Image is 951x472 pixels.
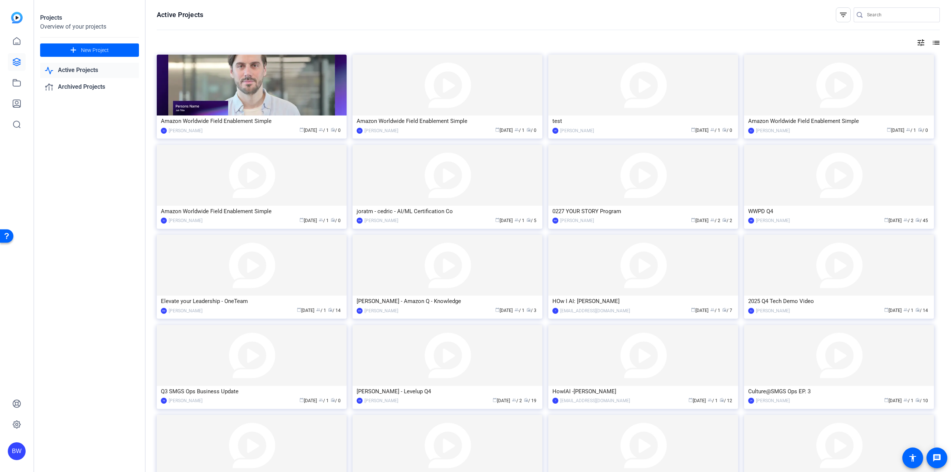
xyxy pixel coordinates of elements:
span: radio [331,127,335,132]
span: radio [524,398,528,402]
span: [DATE] [495,308,513,313]
div: joratm - cedric - AI/ML Certification Co [357,206,538,217]
div: [PERSON_NAME] [169,307,202,315]
span: [DATE] [887,128,904,133]
span: New Project [81,46,109,54]
div: [PERSON_NAME] [364,127,398,134]
div: [EMAIL_ADDRESS][DOMAIN_NAME] [560,397,630,404]
div: Amazon Worldwide Field Enablement Simple [748,115,930,127]
div: Amazon Worldwide Field Enablement Simple [357,115,538,127]
span: calendar_today [493,398,497,402]
div: SJ [161,128,167,134]
div: SJ [161,218,167,224]
span: radio [331,398,335,402]
span: group [515,307,519,312]
span: calendar_today [691,307,695,312]
mat-icon: tune [916,38,925,47]
span: [DATE] [299,128,317,133]
span: calendar_today [688,398,693,402]
span: / 14 [328,308,341,313]
div: 0227 YOUR STORY Program [552,206,734,217]
span: group [906,127,911,132]
span: group [903,307,908,312]
span: calendar_today [297,307,301,312]
div: Elevate your Leadership - OneTeam [161,296,343,307]
span: / 1 [319,398,329,403]
span: radio [526,127,531,132]
span: radio [915,398,920,402]
span: / 1 [708,398,718,403]
span: calendar_today [299,398,304,402]
span: / 3 [526,308,536,313]
span: group [515,127,519,132]
span: radio [915,218,920,222]
img: blue-gradient.svg [11,12,23,23]
span: group [903,398,908,402]
span: calendar_today [299,218,304,222]
div: SJ [357,128,363,134]
div: HowIAI -[PERSON_NAME] [552,386,734,397]
span: group [710,307,715,312]
div: AB [748,218,754,224]
span: calendar_today [884,307,889,312]
span: [DATE] [884,218,902,223]
div: [PERSON_NAME] [364,217,398,224]
mat-icon: add [69,46,78,55]
span: / 0 [331,218,341,223]
div: test [552,115,734,127]
span: / 0 [722,128,732,133]
span: calendar_today [884,398,889,402]
span: radio [720,398,724,402]
span: calendar_today [884,218,889,222]
span: / 1 [710,128,720,133]
div: Amazon Worldwide Field Enablement Simple [161,115,343,127]
span: radio [915,307,920,312]
div: SJ [748,128,754,134]
a: Active Projects [40,63,139,78]
div: [PERSON_NAME] [756,217,790,224]
span: / 0 [331,398,341,403]
div: RM [357,218,363,224]
div: TB [161,398,167,404]
div: [PERSON_NAME] [756,127,790,134]
div: [EMAIL_ADDRESS][DOMAIN_NAME] [560,307,630,315]
span: radio [328,307,332,312]
mat-icon: list [931,38,940,47]
div: Culture@SMGS Ops EP. 3 [748,386,930,397]
span: / 12 [720,398,732,403]
div: JH [748,398,754,404]
span: [DATE] [884,308,902,313]
span: group [316,307,321,312]
div: [PERSON_NAME] [756,397,790,404]
span: [DATE] [495,128,513,133]
div: [PERSON_NAME] [364,397,398,404]
span: [DATE] [299,218,317,223]
span: / 5 [526,218,536,223]
span: [DATE] [691,308,708,313]
div: HOw I AI: [PERSON_NAME] [552,296,734,307]
input: Search [867,10,934,19]
span: / 1 [515,308,525,313]
span: group [319,218,323,222]
a: Archived Projects [40,79,139,95]
span: / 19 [524,398,536,403]
div: [PERSON_NAME] [169,397,202,404]
span: [DATE] [493,398,510,403]
span: / 1 [319,128,329,133]
div: [PERSON_NAME] [169,127,202,134]
span: group [512,398,516,402]
span: radio [722,218,727,222]
div: VR [552,128,558,134]
mat-icon: message [932,453,941,462]
div: EB [357,398,363,404]
div: BW [552,218,558,224]
span: / 1 [906,128,916,133]
div: [PERSON_NAME] [756,307,790,315]
div: WWPD Q4 [748,206,930,217]
span: / 1 [903,398,913,403]
span: / 2 [710,218,720,223]
span: [DATE] [688,398,706,403]
span: group [710,127,715,132]
div: Q3 SMGS Ops Business Update [161,386,343,397]
span: / 1 [316,308,326,313]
